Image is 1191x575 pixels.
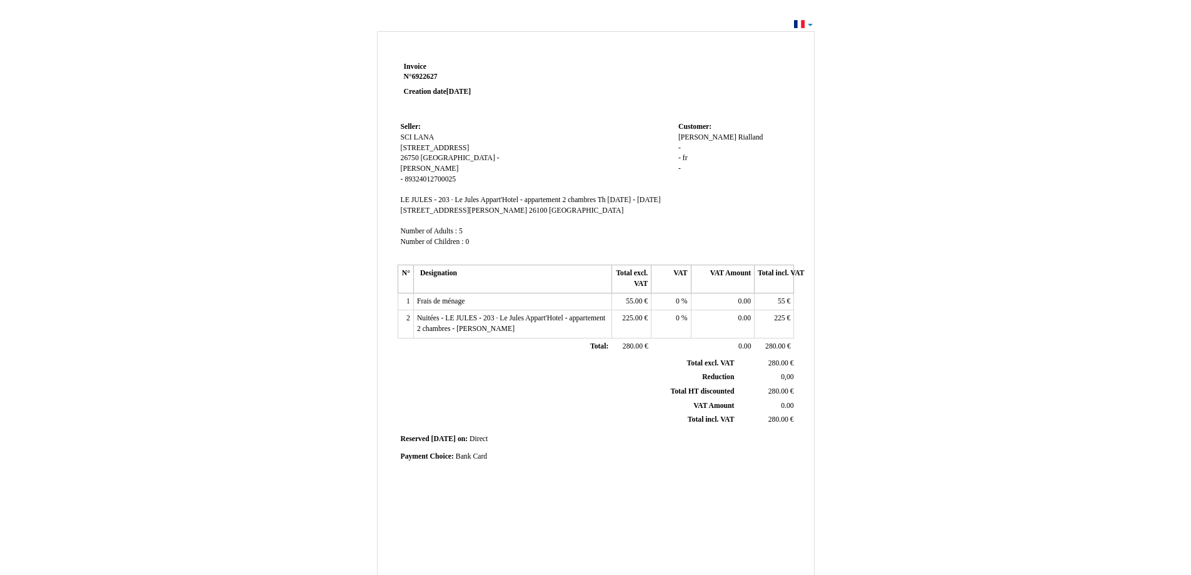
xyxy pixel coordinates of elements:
td: € [736,385,796,399]
span: - [678,154,681,162]
span: 0 [465,238,469,246]
span: 5 [459,227,463,235]
th: Designation [413,265,611,293]
span: 26100 [529,206,547,215]
span: Reduction [702,373,734,381]
span: Payment Choice: [401,452,454,461]
span: 225.00 [622,314,642,322]
span: [PERSON_NAME] [401,165,459,173]
span: 280.00 [768,387,788,395]
span: 0.00 [738,297,751,305]
span: 26750 [401,154,419,162]
td: € [611,310,651,338]
strong: Creation date [404,88,471,96]
td: 2 [398,310,413,338]
td: € [736,413,796,427]
span: 280.00 [623,342,643,350]
span: 280.00 [768,359,788,367]
span: 6922627 [412,73,438,81]
span: 0 [676,297,680,305]
span: - [497,154,500,162]
span: Direct [470,435,488,443]
span: LE JULES - 203 · Le Jules Appart'Hotel - appartement 2 chambres [401,196,596,204]
span: [STREET_ADDRESS][PERSON_NAME] [401,206,528,215]
span: Seller: [401,123,421,131]
span: Customer: [678,123,711,131]
span: on: [458,435,468,443]
span: SCI LANA [401,133,435,141]
th: Total incl. VAT [755,265,794,293]
span: Total: [590,342,608,350]
span: Total incl. VAT [688,415,735,424]
span: - [678,165,681,173]
span: VAT Amount [693,402,734,410]
span: Rialland [738,133,763,141]
span: [DATE] [431,435,456,443]
th: VAT Amount [691,265,754,293]
span: [STREET_ADDRESS] [401,144,470,152]
td: € [755,293,794,310]
span: Number of Children : [401,238,464,246]
span: 55 [778,297,785,305]
td: € [755,338,794,355]
span: Number of Adults : [401,227,458,235]
span: Total HT discounted [670,387,734,395]
td: € [755,310,794,338]
span: [DATE] [446,88,471,96]
span: Invoice [404,63,426,71]
th: N° [398,265,413,293]
span: 89324012700025 [405,175,456,183]
span: Reserved [401,435,430,443]
td: € [611,293,651,310]
span: Th [DATE] - [DATE] [598,196,661,204]
span: Total excl. VAT [687,359,735,367]
span: - [678,144,681,152]
span: 225 [774,314,785,322]
span: 0 [676,314,680,322]
span: 280.00 [765,342,785,350]
span: 0.00 [738,342,751,350]
span: 0,00 [781,373,793,381]
span: 0.00 [781,402,793,410]
span: Nuitées - LE JULES - 203 · Le Jules Appart'Hotel - appartement 2 chambres - [PERSON_NAME] [417,314,605,333]
span: 280.00 [768,415,788,424]
td: € [611,338,651,355]
span: [GEOGRAPHIC_DATA] [549,206,623,215]
span: 55.00 [626,297,642,305]
td: 1 [398,293,413,310]
span: Frais de ménage [417,297,465,305]
span: fr [683,154,688,162]
th: Total excl. VAT [611,265,651,293]
td: % [651,310,691,338]
td: € [736,357,796,370]
span: [GEOGRAPHIC_DATA] [421,154,495,162]
span: [PERSON_NAME] [678,133,736,141]
span: 0.00 [738,314,751,322]
strong: N° [404,72,553,82]
th: VAT [651,265,691,293]
span: Bank Card [456,452,487,461]
td: % [651,293,691,310]
span: - [401,175,403,183]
